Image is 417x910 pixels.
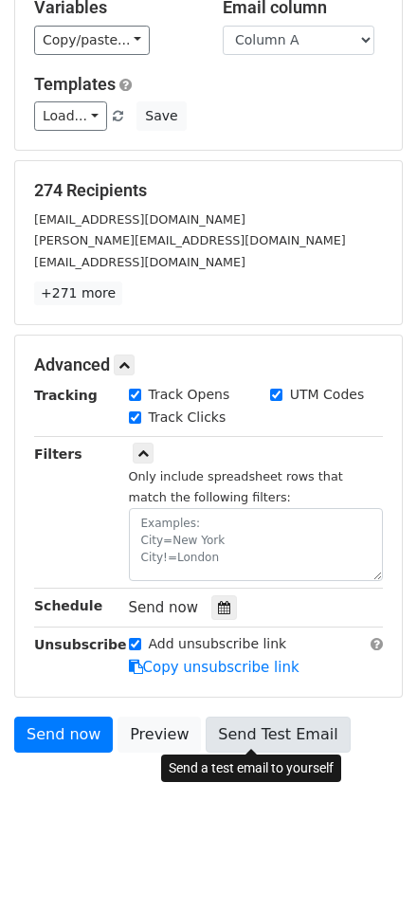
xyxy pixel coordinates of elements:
label: Track Opens [149,385,230,405]
div: Send a test email to yourself [161,755,341,782]
label: Track Clicks [149,408,227,428]
span: Send now [129,599,199,616]
strong: Unsubscribe [34,637,127,652]
a: Copy unsubscribe link [129,659,299,676]
a: Load... [34,101,107,131]
small: [EMAIL_ADDRESS][DOMAIN_NAME] [34,255,245,269]
small: [EMAIL_ADDRESS][DOMAIN_NAME] [34,212,245,227]
label: UTM Codes [290,385,364,405]
a: Preview [118,717,201,753]
a: Copy/paste... [34,26,150,55]
a: Send now [14,717,113,753]
small: [PERSON_NAME][EMAIL_ADDRESS][DOMAIN_NAME] [34,233,346,247]
a: Send Test Email [206,717,350,753]
button: Save [136,101,186,131]
strong: Schedule [34,598,102,613]
h5: Advanced [34,355,383,375]
h5: 274 Recipients [34,180,383,201]
small: Only include spreadsheet rows that match the following filters: [129,469,343,505]
a: +271 more [34,282,122,305]
strong: Filters [34,446,82,462]
iframe: Chat Widget [322,819,417,910]
strong: Tracking [34,388,98,403]
a: Templates [34,74,116,94]
label: Add unsubscribe link [149,634,287,654]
